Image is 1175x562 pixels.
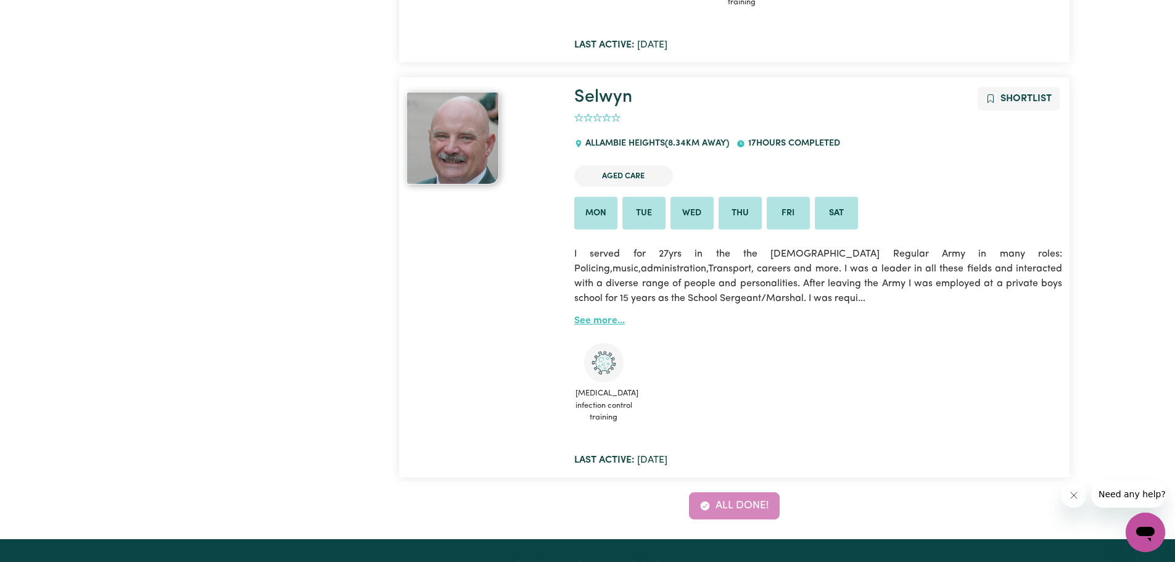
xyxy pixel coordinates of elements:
b: Last active: [574,455,635,465]
li: Available on Mon [574,197,617,230]
div: ALLAMBIE HEIGHTS [574,127,736,160]
li: Available on Sat [815,197,858,230]
li: Aged Care [574,165,673,187]
span: [MEDICAL_DATA] infection control training [574,382,633,428]
span: ( 8.34 km away) [665,139,729,148]
a: Selwyn [574,88,632,106]
li: Available on Fri [767,197,810,230]
span: [DATE] [574,40,667,50]
div: 17 hours completed [736,127,847,160]
li: Available on Tue [622,197,666,230]
span: [DATE] [574,455,667,465]
img: CS Academy: COVID-19 Infection Control Training course completed [584,343,624,382]
img: View Selwyn's profile [406,92,499,184]
iframe: Button to launch messaging window [1126,513,1165,552]
button: Add to shortlist [978,87,1060,110]
div: add rating by typing an integer from 0 to 5 or pressing arrow keys [574,111,620,125]
iframe: Close message [1062,483,1086,508]
li: Available on Wed [670,197,714,230]
p: I served for 27yrs in the the [DEMOGRAPHIC_DATA] Regular Army in many roles: Policing,music,admin... [574,239,1062,313]
span: Need any help? [7,9,75,19]
span: Shortlist [1000,94,1052,104]
a: See more... [574,316,625,326]
a: Selwyn [406,92,559,184]
b: Last active: [574,40,635,50]
li: Available on Thu [719,197,762,230]
iframe: Message from company [1091,481,1165,508]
